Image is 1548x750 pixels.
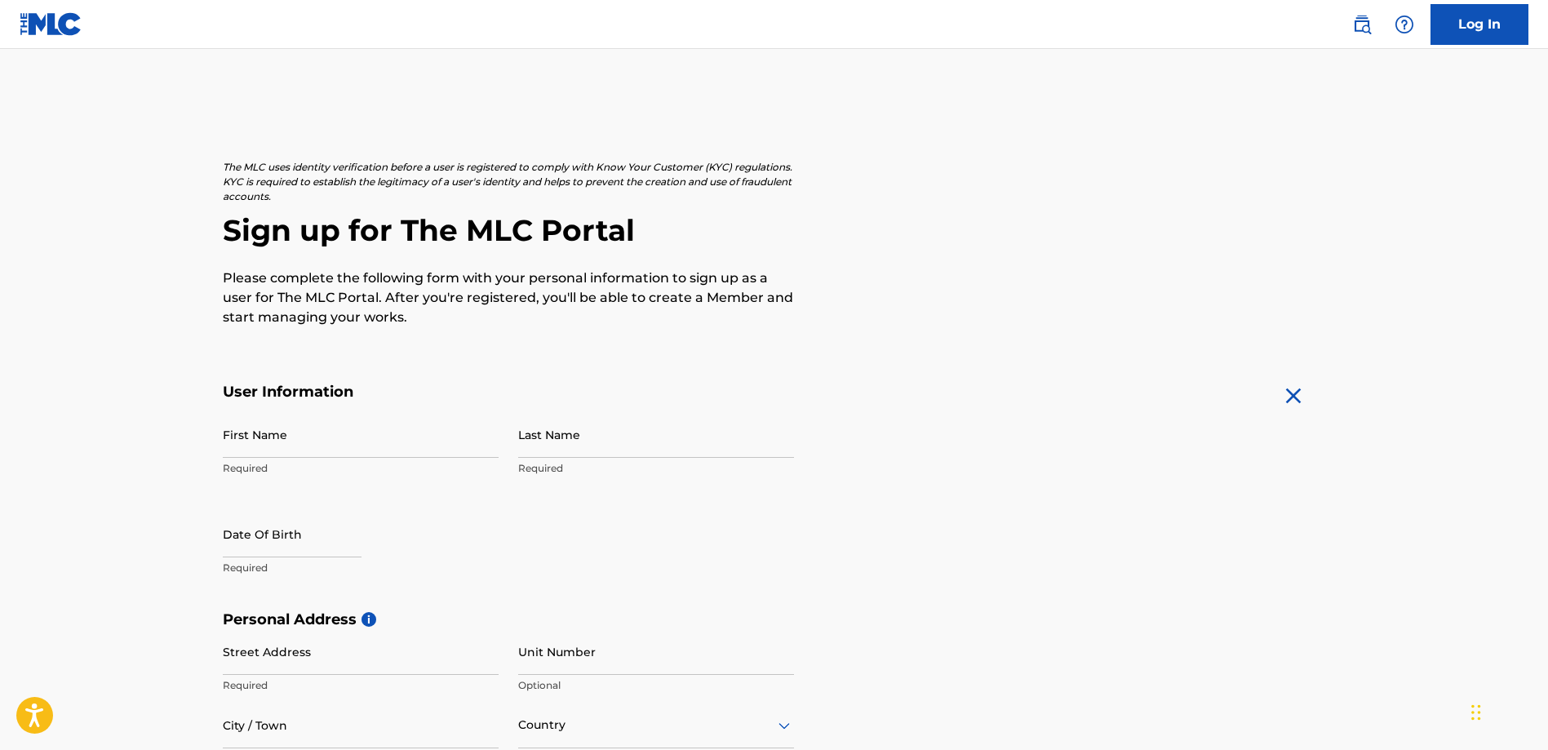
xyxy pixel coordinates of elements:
[1388,8,1421,41] div: Help
[223,678,499,693] p: Required
[223,461,499,476] p: Required
[1395,15,1414,34] img: help
[223,268,794,327] p: Please complete the following form with your personal information to sign up as a user for The ML...
[1346,8,1378,41] a: Public Search
[1352,15,1372,34] img: search
[361,612,376,627] span: i
[223,383,794,402] h5: User Information
[1466,672,1548,750] iframe: Chat Widget
[1471,688,1481,737] div: Drag
[518,678,794,693] p: Optional
[223,160,794,204] p: The MLC uses identity verification before a user is registered to comply with Know Your Customer ...
[223,610,1326,629] h5: Personal Address
[223,561,499,575] p: Required
[1280,383,1306,409] img: close
[1430,4,1528,45] a: Log In
[223,212,1326,249] h2: Sign up for The MLC Portal
[518,461,794,476] p: Required
[20,12,82,36] img: MLC Logo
